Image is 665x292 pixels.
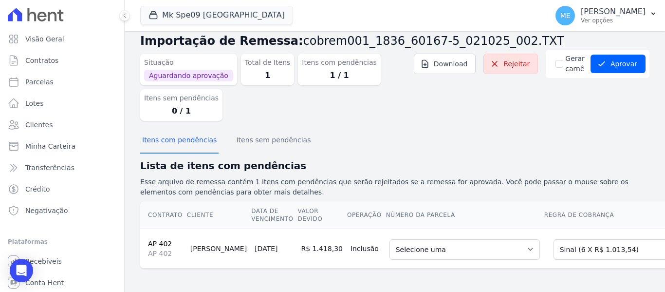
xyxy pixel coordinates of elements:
[4,29,120,49] a: Visão Geral
[4,136,120,156] a: Minha Carteira
[4,201,120,220] a: Negativação
[4,158,120,177] a: Transferências
[483,54,538,74] a: Rejeitar
[414,54,476,74] a: Download
[148,240,172,248] a: AP 402
[25,256,62,266] span: Recebíveis
[148,249,183,258] span: AP 402
[245,70,291,81] dd: 1
[591,55,646,73] button: Aprovar
[234,128,313,154] button: Itens sem pendências
[565,54,585,74] label: Gerar carnê
[140,32,649,50] h2: Importação de Remessa:
[144,58,233,68] dt: Situação
[251,201,297,229] th: Data de Vencimento
[25,278,64,288] span: Conta Hent
[140,6,293,24] button: Mk Spe09 [GEOGRAPHIC_DATA]
[548,2,665,29] button: ME [PERSON_NAME] Ver opções
[245,58,291,68] dt: Total de Itens
[140,128,219,154] button: Itens com pendências
[302,58,376,68] dt: Itens com pendências
[4,51,120,70] a: Contratos
[581,17,646,24] p: Ver opções
[25,34,64,44] span: Visão Geral
[140,177,649,197] p: Esse arquivo de remessa contém 1 itens com pendências que serão rejeitados se a remessa for aprov...
[25,120,53,130] span: Clientes
[25,163,74,173] span: Transferências
[144,105,219,117] dd: 0 / 1
[347,229,386,268] td: Inclusão
[144,70,233,81] span: Aguardando aprovação
[25,77,54,87] span: Parcelas
[4,94,120,113] a: Lotes
[251,229,297,268] td: [DATE]
[25,56,58,65] span: Contratos
[4,115,120,135] a: Clientes
[560,12,571,19] span: ME
[4,179,120,199] a: Crédito
[25,141,75,151] span: Minha Carteira
[581,7,646,17] p: [PERSON_NAME]
[10,259,33,282] div: Open Intercom Messenger
[297,229,347,268] td: R$ 1.418,30
[386,201,544,229] th: Número da Parcela
[25,206,68,215] span: Negativação
[186,201,251,229] th: Cliente
[8,236,116,248] div: Plataformas
[303,34,564,48] span: cobrem001_1836_60167-5_021025_002.TXT
[140,158,649,173] h2: Lista de itens com pendências
[4,252,120,271] a: Recebíveis
[297,201,347,229] th: Valor devido
[4,72,120,92] a: Parcelas
[302,70,376,81] dd: 1 / 1
[25,98,44,108] span: Lotes
[186,229,251,268] td: [PERSON_NAME]
[144,93,219,103] dt: Itens sem pendências
[140,201,186,229] th: Contrato
[25,184,50,194] span: Crédito
[347,201,386,229] th: Operação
